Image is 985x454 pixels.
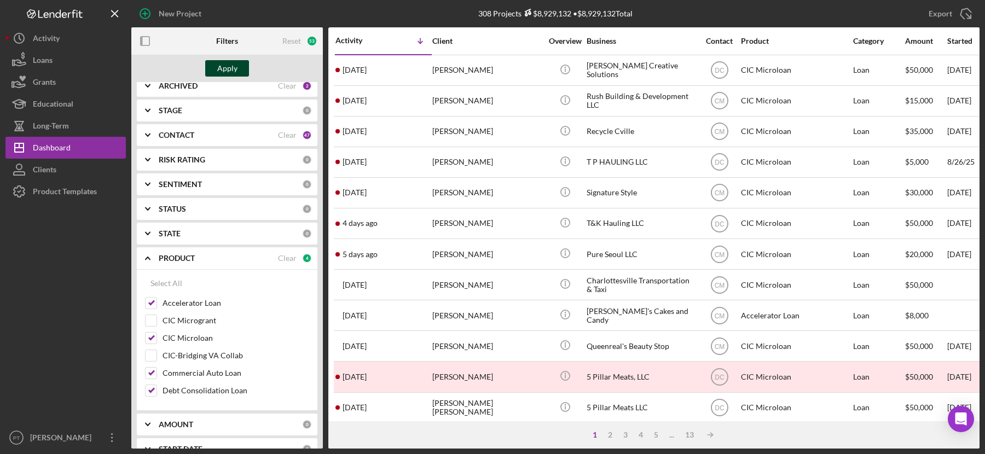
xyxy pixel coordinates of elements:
[205,60,249,77] button: Apply
[163,368,309,379] label: Commercial Auto Loan
[741,331,850,360] div: CIC Microloan
[343,403,367,412] time: 2025-08-21 20:38
[853,331,904,360] div: Loan
[587,301,696,330] div: [PERSON_NAME]'s Cakes and Candy
[150,272,182,294] div: Select All
[905,96,933,105] span: $15,000
[343,66,367,74] time: 2025-09-02 16:03
[302,420,312,429] div: 0
[741,301,850,330] div: Accelerator Loan
[159,3,201,25] div: New Project
[216,37,238,45] b: Filters
[5,71,126,93] button: Grants
[587,86,696,115] div: Rush Building & Development LLC
[714,312,725,319] text: CM
[159,82,198,90] b: ARCHIVED
[5,181,126,202] button: Product Templates
[905,126,933,136] span: $35,000
[741,56,850,85] div: CIC Microloan
[302,130,312,140] div: 47
[33,93,73,118] div: Educational
[5,427,126,449] button: PT[PERSON_NAME]
[159,205,186,213] b: STATUS
[432,117,542,146] div: [PERSON_NAME]
[587,393,696,422] div: 5 Pillar Meats LLC
[853,240,904,269] div: Loan
[741,270,850,299] div: CIC Microloan
[587,148,696,177] div: T P HAULING LLC
[905,218,933,228] span: $50,000
[302,204,312,214] div: 0
[159,106,182,115] b: STAGE
[618,430,633,439] div: 3
[278,254,297,263] div: Clear
[714,189,725,197] text: CM
[853,393,904,422] div: Loan
[918,3,980,25] button: Export
[633,430,648,439] div: 4
[343,372,367,381] time: 2025-08-21 21:37
[587,37,696,45] div: Business
[664,430,680,439] div: ...
[929,3,952,25] div: Export
[853,301,904,330] div: Loan
[5,49,126,71] button: Loans
[302,81,312,91] div: 2
[432,56,542,85] div: [PERSON_NAME]
[587,178,696,207] div: Signature Style
[302,253,312,263] div: 4
[5,93,126,115] a: Educational
[741,209,850,238] div: CIC Microloan
[905,249,933,259] span: $20,000
[343,158,367,166] time: 2025-09-01 21:01
[715,404,725,412] text: DC
[587,209,696,238] div: T&K Hauling LLC
[587,430,602,439] div: 1
[163,298,309,309] label: Accelerator Loan
[714,128,725,136] text: CM
[587,240,696,269] div: Pure Seoul LLC
[432,240,542,269] div: [PERSON_NAME]
[159,445,202,453] b: START DATE
[33,181,97,205] div: Product Templates
[853,37,904,45] div: Category
[33,159,56,183] div: Clients
[714,342,725,350] text: CM
[432,209,542,238] div: [PERSON_NAME]
[715,374,725,381] text: DC
[302,179,312,189] div: 0
[587,56,696,85] div: [PERSON_NAME] Creative Solutions
[587,270,696,299] div: Charlottesville Transportation & Taxi
[432,393,542,422] div: [PERSON_NAME] [PERSON_NAME]
[714,251,725,258] text: CM
[163,350,309,361] label: CIC-Bridging VA Collab
[163,385,309,396] label: Debt Consolidation Loan
[905,37,946,45] div: Amount
[680,430,699,439] div: 13
[159,155,205,164] b: RISK RATING
[432,148,542,177] div: [PERSON_NAME]
[741,362,850,391] div: CIC Microloan
[741,393,850,422] div: CIC Microloan
[432,270,542,299] div: [PERSON_NAME]
[905,341,933,351] span: $50,000
[306,36,317,46] div: 53
[343,219,378,228] time: 2025-08-30 20:31
[343,311,367,320] time: 2025-08-28 15:43
[5,27,126,49] button: Activity
[741,117,850,146] div: CIC Microloan
[741,148,850,177] div: CIC Microloan
[131,3,212,25] button: New Project
[432,37,542,45] div: Client
[159,180,202,189] b: SENTIMENT
[5,159,126,181] a: Clients
[302,155,312,165] div: 0
[948,406,974,432] div: Open Intercom Messenger
[33,137,71,161] div: Dashboard
[715,67,725,74] text: DC
[741,178,850,207] div: CIC Microloan
[905,188,933,197] span: $30,000
[13,435,20,441] text: PT
[587,362,696,391] div: 5 Pillar Meats, LLC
